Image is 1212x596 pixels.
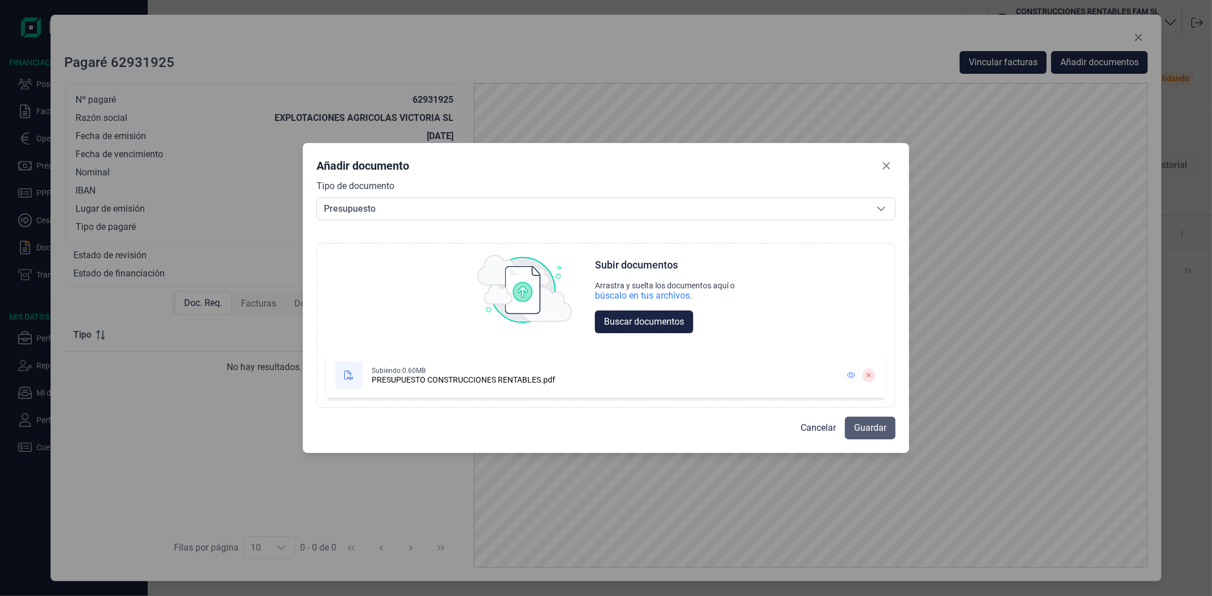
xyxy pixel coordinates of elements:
img: upload img [477,255,573,323]
span: Guardar [854,421,886,435]
div: Arrastra y suelta los documentos aquí o [595,281,735,290]
span: Cancelar [801,421,836,435]
button: Buscar documentos [595,310,693,333]
div: PRESUPUESTO CONSTRUCCIONES RENTABLES.pdf [372,375,555,384]
div: Subir documentos [595,258,678,272]
button: Cancelar [792,417,845,439]
button: Guardar [845,417,896,439]
div: Añadir documento [316,158,409,174]
div: búscalo en tus archivos. [595,290,692,301]
div: Subiendo: 0.60MB [372,366,555,375]
span: Presupuesto [317,198,868,220]
button: Close [877,157,896,175]
label: Tipo de documento [316,179,394,193]
span: Buscar documentos [604,315,684,329]
div: búscalo en tus archivos. [595,290,735,301]
div: Seleccione una opción [868,198,895,220]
